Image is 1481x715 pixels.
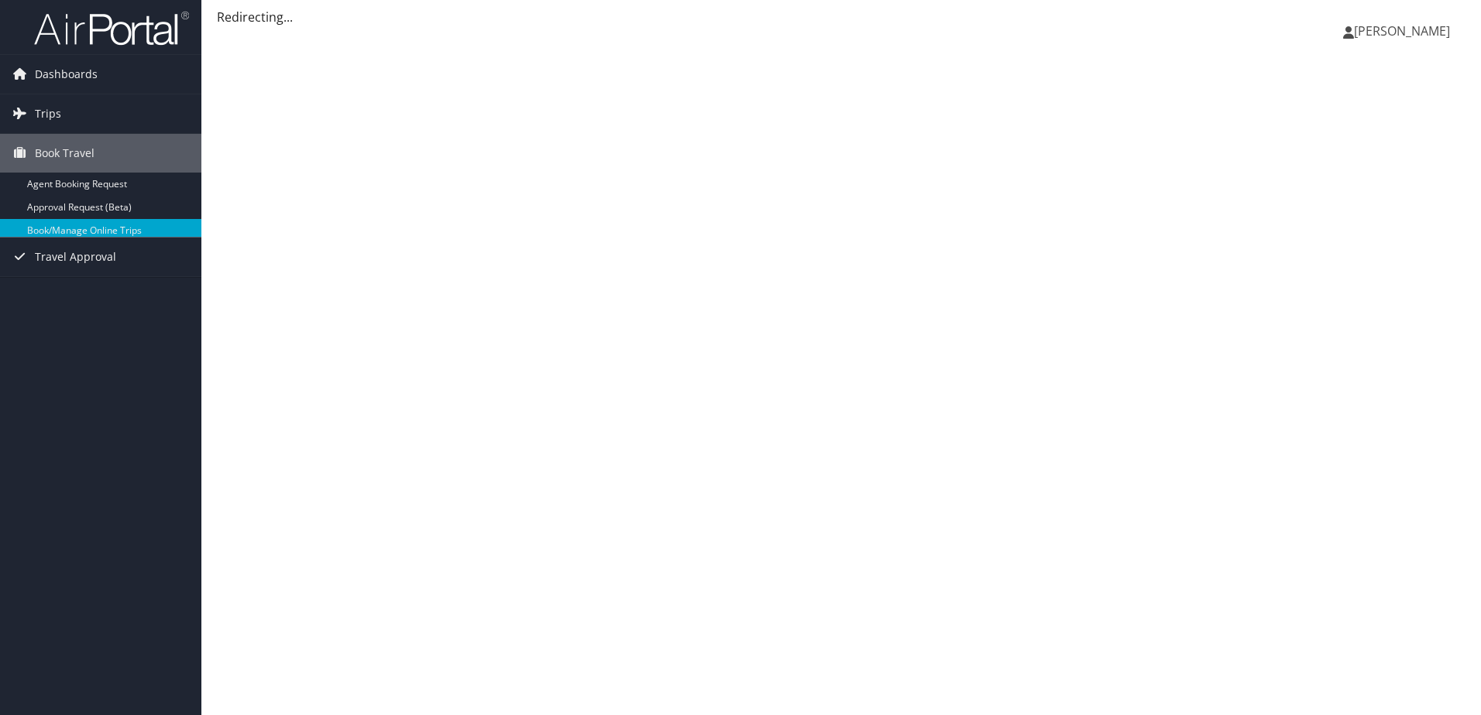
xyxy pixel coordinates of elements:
[34,10,189,46] img: airportal-logo.png
[35,134,94,173] span: Book Travel
[217,8,1466,26] div: Redirecting...
[35,94,61,133] span: Trips
[1343,8,1466,54] a: [PERSON_NAME]
[1354,22,1450,39] span: [PERSON_NAME]
[35,238,116,276] span: Travel Approval
[35,55,98,94] span: Dashboards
